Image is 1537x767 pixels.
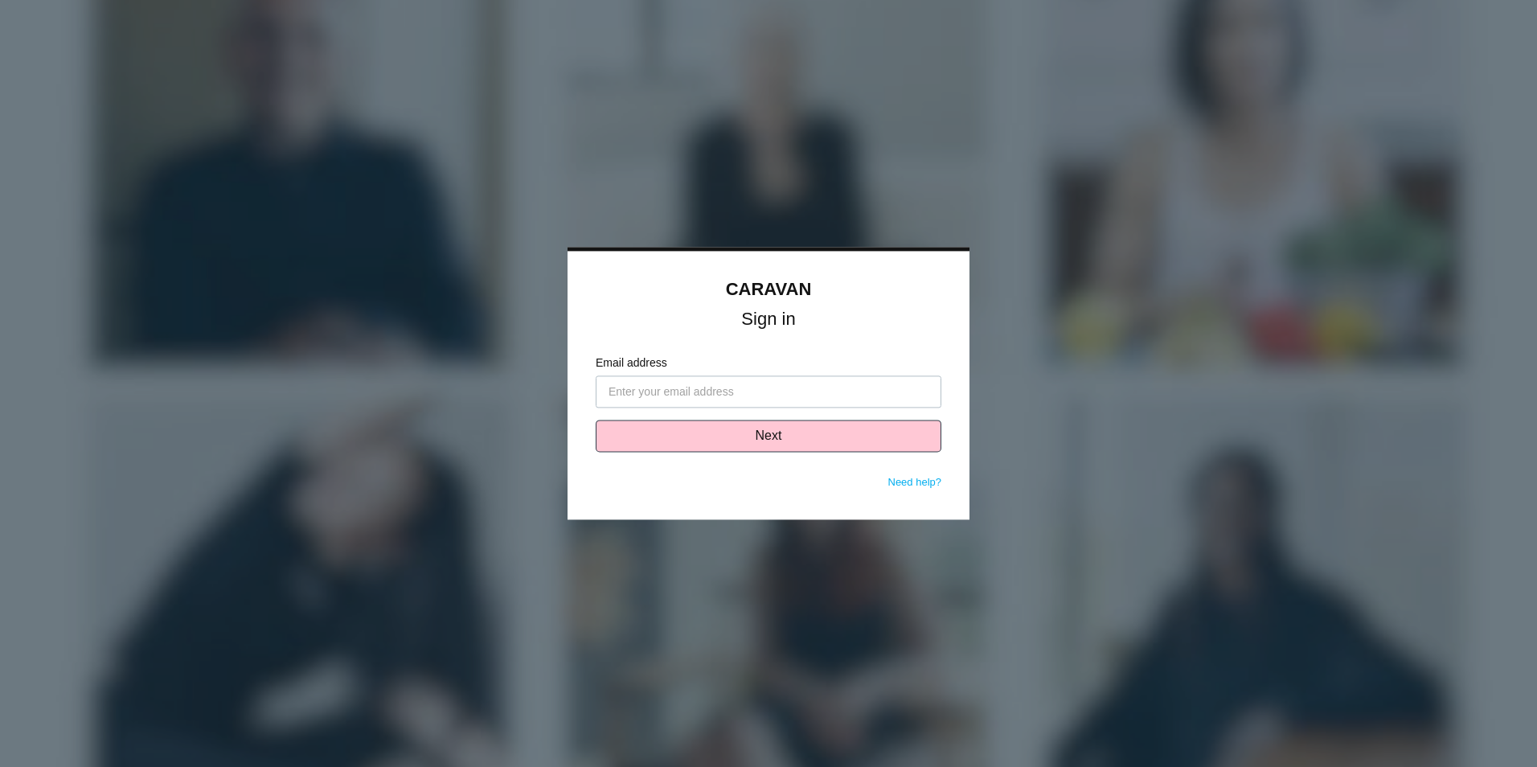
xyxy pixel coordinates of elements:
[596,313,941,327] h1: Sign in
[596,355,941,372] label: Email address
[596,420,941,453] button: Next
[888,477,942,489] a: Need help?
[596,376,941,408] input: Enter your email address
[726,279,812,299] a: CARAVAN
